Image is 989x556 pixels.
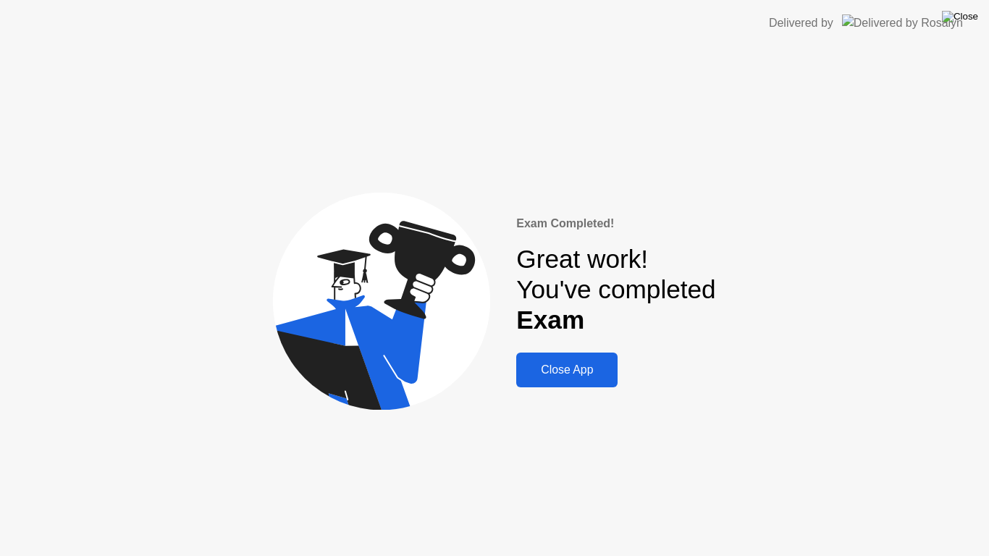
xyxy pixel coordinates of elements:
div: Great work! You've completed [516,244,715,336]
div: Close App [521,363,613,376]
div: Exam Completed! [516,215,715,232]
b: Exam [516,306,584,334]
img: Delivered by Rosalyn [842,14,963,31]
div: Delivered by [769,14,833,32]
img: Close [942,11,978,22]
button: Close App [516,353,618,387]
